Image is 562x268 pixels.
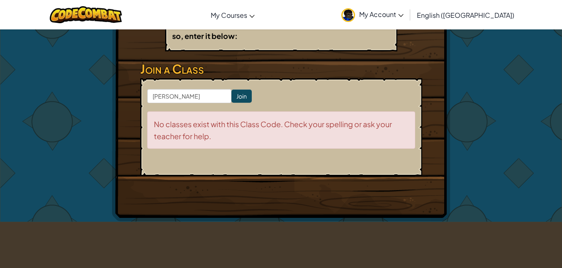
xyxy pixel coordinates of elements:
span: English ([GEOGRAPHIC_DATA]) [417,11,514,19]
a: My Account [337,2,408,28]
h3: Join a Class [140,60,422,78]
a: My Courses [207,4,259,26]
a: English ([GEOGRAPHIC_DATA]) [413,4,518,26]
img: CodeCombat logo [50,6,122,23]
span: My Account [359,10,404,19]
div: No classes exist with this Class Code. Check your spelling or ask your teacher for help. [147,111,415,149]
img: avatar [341,8,355,22]
span: My Courses [211,11,247,19]
input: Join [231,89,252,103]
input: <Enter Class Code> [147,89,231,103]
